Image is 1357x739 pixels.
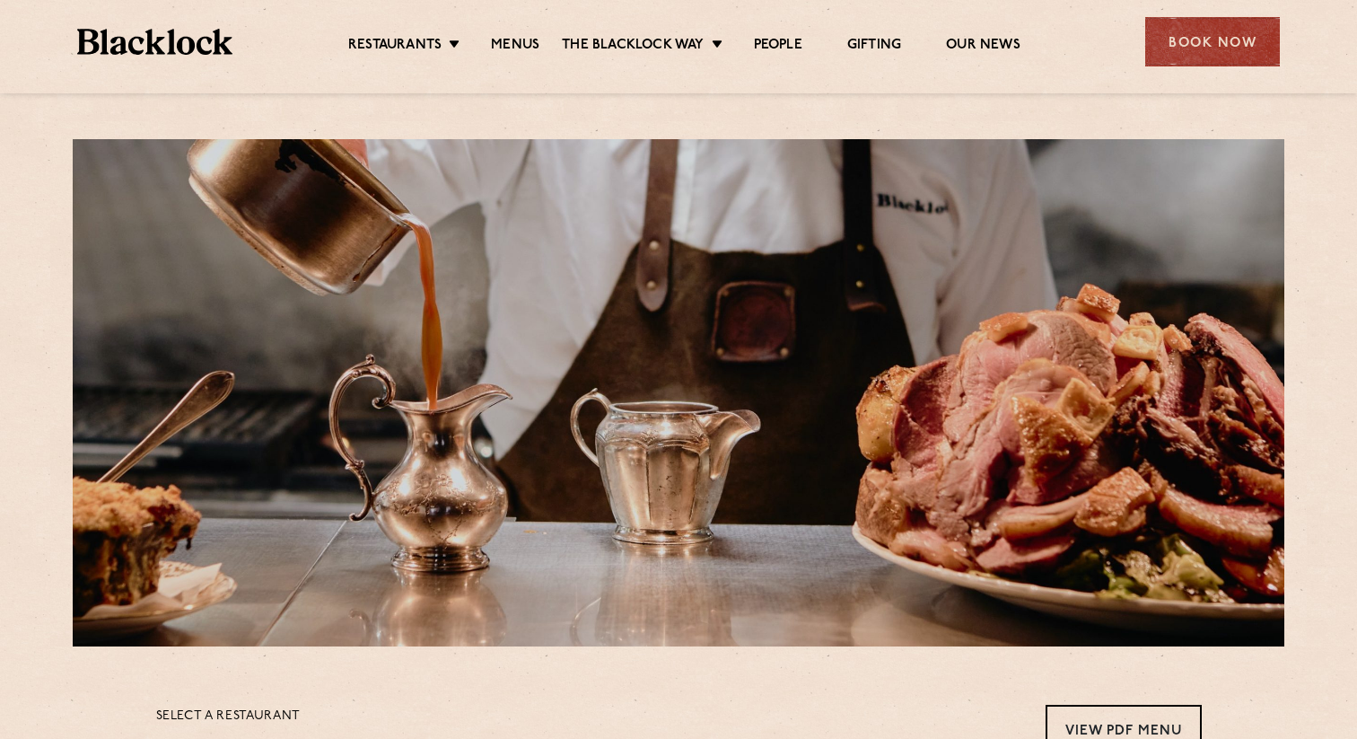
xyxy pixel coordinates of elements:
a: Restaurants [348,37,442,57]
a: People [754,37,802,57]
img: BL_Textured_Logo-footer-cropped.svg [77,29,232,55]
a: The Blacklock Way [562,37,704,57]
a: Menus [491,37,539,57]
a: Our News [946,37,1020,57]
div: Book Now [1145,17,1280,66]
a: Gifting [847,37,901,57]
p: Select a restaurant [156,705,301,728]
